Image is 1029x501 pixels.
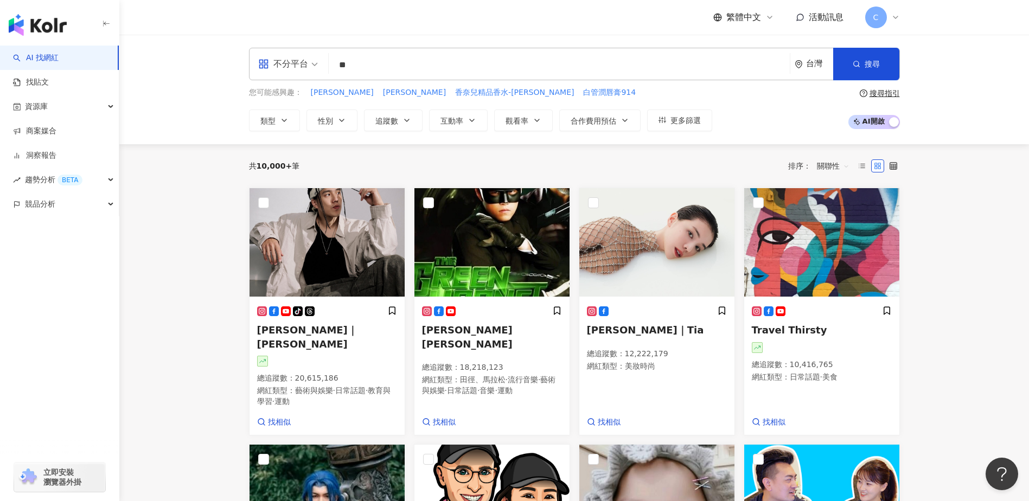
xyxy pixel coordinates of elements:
a: chrome extension立即安裝 瀏覽器外掛 [14,463,105,492]
span: environment [795,60,803,68]
span: 立即安裝 瀏覽器外掛 [43,467,81,487]
span: 運動 [497,386,513,395]
button: [PERSON_NAME] [310,87,374,99]
button: 觀看率 [494,110,553,131]
button: 合作費用預估 [559,110,641,131]
span: [PERSON_NAME]｜[PERSON_NAME] [257,324,357,349]
button: 性別 [306,110,357,131]
span: 找相似 [433,417,456,428]
span: 音樂 [480,386,495,395]
span: · [333,386,335,395]
span: 關聯性 [817,157,849,175]
a: KOL AvatarTravel Thirsty總追蹤數：10,416,765網紅類型：日常話題·美食找相似 [744,188,900,436]
span: 找相似 [763,417,785,428]
span: rise [13,176,21,184]
span: 10,000+ [257,162,292,170]
span: 趨勢分析 [25,168,82,192]
span: 您可能感興趣： [249,87,302,98]
span: 類型 [260,117,276,125]
a: 商案媒合 [13,126,56,137]
span: Travel Thirsty [752,324,827,336]
span: 白管潤唇膏914 [583,87,636,98]
a: searchAI 找網紅 [13,53,59,63]
a: KOL Avatar[PERSON_NAME]｜Tia總追蹤數：12,222,179網紅類型：美妝時尚找相似 [579,188,735,436]
span: 競品分析 [25,192,55,216]
button: 更多篩選 [647,110,712,131]
button: [PERSON_NAME] [382,87,446,99]
span: 藝術與娛樂 [295,386,333,395]
img: chrome extension [17,468,39,486]
button: 白管潤唇膏914 [583,87,636,99]
span: 活動訊息 [809,12,843,22]
div: 共 筆 [249,162,300,170]
iframe: Help Scout Beacon - Open [986,458,1018,490]
a: 找相似 [752,417,785,428]
span: · [820,372,822,381]
div: 排序： [788,157,855,175]
img: logo [9,14,67,36]
img: KOL Avatar [579,188,734,297]
span: 運動 [274,397,290,406]
p: 網紅類型 ： [587,361,727,372]
a: 洞察報告 [13,150,56,161]
span: · [366,386,368,395]
span: C [873,11,879,23]
span: 教育與學習 [257,386,391,406]
span: 觀看率 [506,117,528,125]
p: 網紅類型 ： [752,372,892,383]
div: 搜尋指引 [870,89,900,98]
span: · [538,375,540,384]
span: 性別 [318,117,333,125]
a: 找相似 [587,417,621,428]
span: [PERSON_NAME] [383,87,446,98]
span: 美妝時尚 [625,362,655,370]
span: 合作費用預估 [571,117,616,125]
img: KOL Avatar [414,188,570,297]
span: 找相似 [598,417,621,428]
div: 不分平台 [258,55,308,73]
a: KOL Avatar[PERSON_NAME] [PERSON_NAME]總追蹤數：18,218,123網紅類型：田徑、馬拉松·流行音樂·藝術與娛樂·日常話題·音樂·運動找相似 [414,188,570,436]
a: 找相似 [257,417,291,428]
span: 藝術與娛樂 [422,375,556,395]
span: 更多篩選 [670,116,701,125]
a: 找貼文 [13,77,49,88]
span: [PERSON_NAME]｜Tia [587,324,704,336]
span: 香奈兒精品香水-[PERSON_NAME] [455,87,574,98]
span: appstore [258,59,269,69]
img: KOL Avatar [250,188,405,297]
p: 網紅類型 ： [422,375,562,396]
span: 資源庫 [25,94,48,119]
span: 日常話題 [335,386,366,395]
span: 追蹤數 [375,117,398,125]
button: 香奈兒精品香水-[PERSON_NAME] [455,87,574,99]
img: KOL Avatar [744,188,899,297]
span: · [506,375,508,384]
span: 搜尋 [865,60,880,68]
div: BETA [57,175,82,185]
span: 日常話題 [790,372,820,381]
span: [PERSON_NAME] [311,87,374,98]
span: question-circle [860,89,867,97]
p: 總追蹤數 ： 18,218,123 [422,362,562,373]
span: 找相似 [268,417,291,428]
button: 追蹤數 [364,110,423,131]
p: 總追蹤數 ： 10,416,765 [752,359,892,370]
span: 美食 [822,372,838,381]
span: [PERSON_NAME] [PERSON_NAME] [422,324,513,349]
span: · [477,386,480,395]
span: · [445,386,447,395]
span: 田徑、馬拉松 [460,375,506,384]
a: KOL Avatar[PERSON_NAME]｜[PERSON_NAME]總追蹤數：20,615,186網紅類型：藝術與娛樂·日常話題·教育與學習·運動找相似 [249,188,405,436]
p: 總追蹤數 ： 12,222,179 [587,349,727,359]
span: 互動率 [440,117,463,125]
p: 網紅類型 ： [257,386,397,407]
button: 互動率 [429,110,488,131]
button: 搜尋 [833,48,899,80]
div: 台灣 [806,59,833,68]
span: 日常話題 [447,386,477,395]
span: 繁體中文 [726,11,761,23]
span: · [495,386,497,395]
span: · [272,397,274,406]
button: 類型 [249,110,300,131]
a: 找相似 [422,417,456,428]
